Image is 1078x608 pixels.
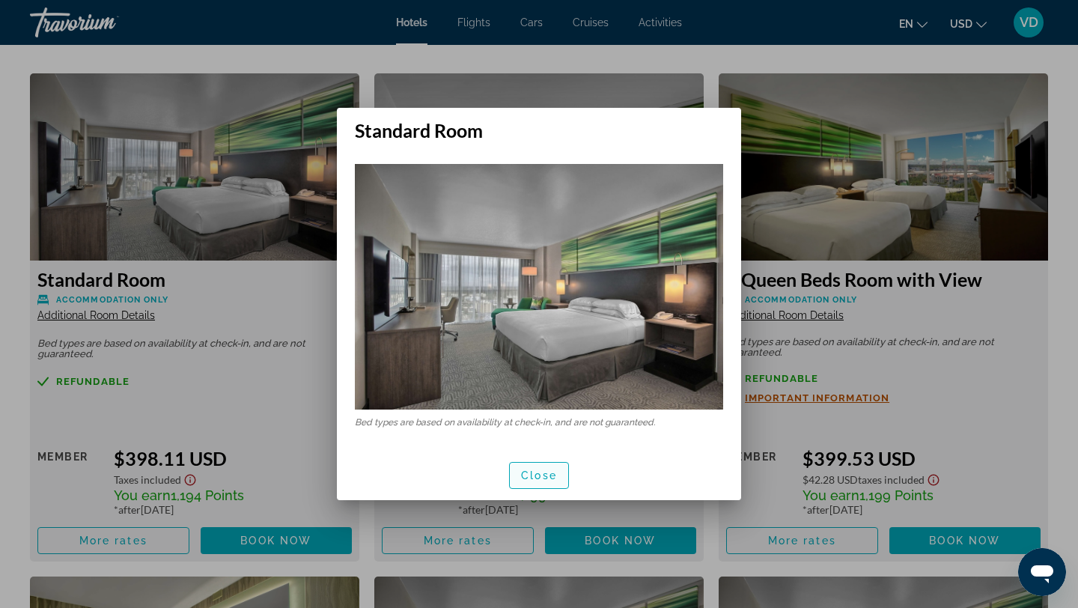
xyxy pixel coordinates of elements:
h2: Standard Room [337,108,741,142]
p: Bed types are based on availability at check-in, and are not guaranteed. [355,417,723,428]
button: Close [509,462,569,489]
img: Standard Room [355,164,723,410]
iframe: Button to launch messaging window [1018,548,1066,596]
span: Close [521,469,557,481]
